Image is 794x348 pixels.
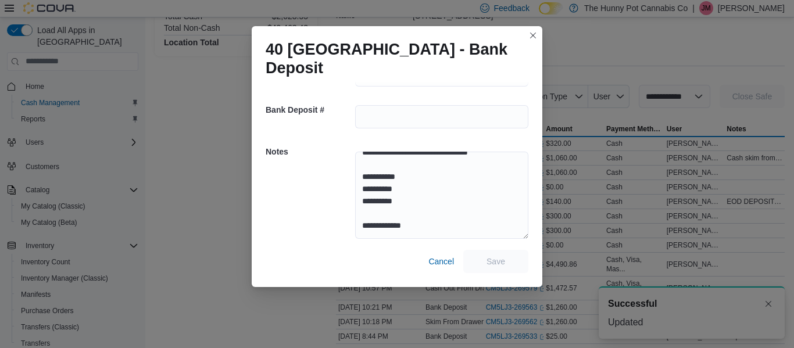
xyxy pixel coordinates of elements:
[526,28,540,42] button: Closes this modal window
[463,250,528,273] button: Save
[266,140,353,163] h5: Notes
[428,256,454,267] span: Cancel
[424,250,459,273] button: Cancel
[266,98,353,121] h5: Bank Deposit #
[487,256,505,267] span: Save
[266,40,519,77] h1: 40 [GEOGRAPHIC_DATA] - Bank Deposit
